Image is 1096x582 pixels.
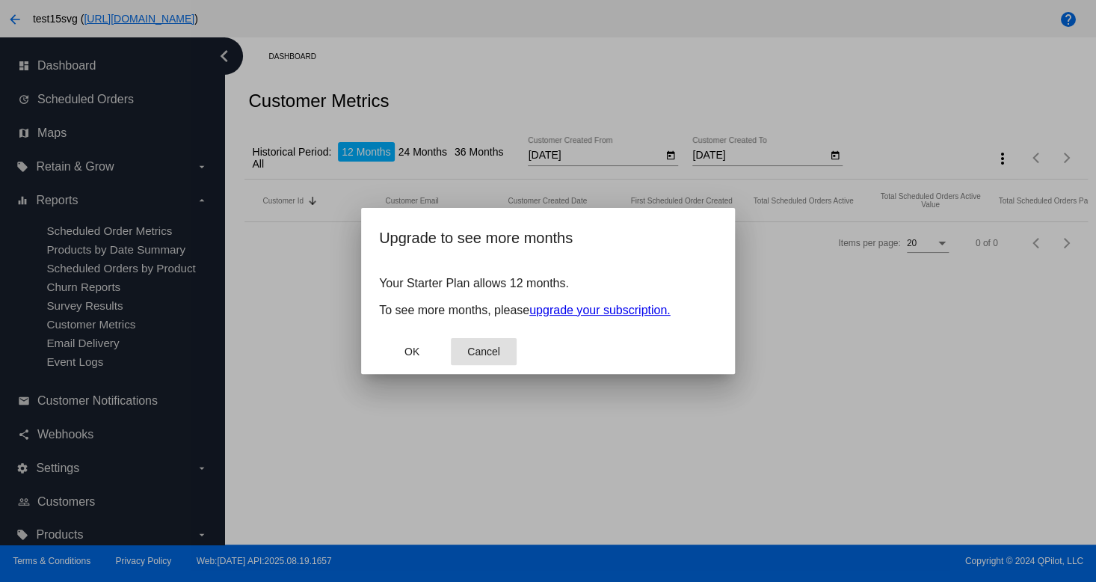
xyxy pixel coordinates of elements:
h2: Upgrade to see more months [379,226,717,250]
span: OK [404,346,419,358]
a: upgrade your subscription. [529,304,671,316]
span: Cancel [467,346,500,358]
button: Close dialog [379,338,445,365]
p: Your Starter Plan allows 12 months. To see more months, please [379,277,717,317]
button: Close dialog [451,338,517,365]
